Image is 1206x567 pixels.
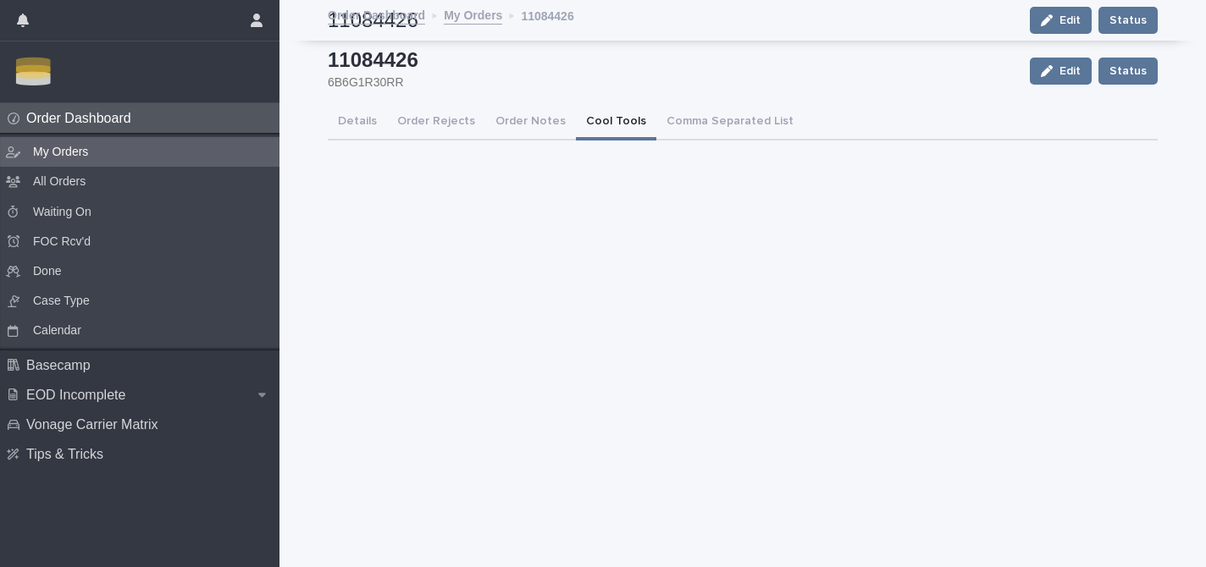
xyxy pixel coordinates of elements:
p: Basecamp [19,357,104,373]
p: Tips & Tricks [19,446,117,462]
p: Vonage Carrier Matrix [19,416,172,432]
a: My Orders [444,3,502,25]
p: Calendar [19,322,95,339]
button: Order Notes [485,105,576,140]
button: Order Rejects [387,105,485,140]
p: 11084426 [328,52,1016,68]
p: 11084426 [521,4,573,25]
p: All Orders [19,173,99,190]
img: Zbn3osBRTqmJoOucoKu4 [14,55,53,89]
a: Order Dashboard [328,3,425,25]
p: Case Type [19,293,103,309]
p: FOC Rcv'd [19,234,104,250]
button: Status [1098,58,1158,85]
button: Edit [1030,58,1092,85]
p: Order Dashboard [19,110,145,126]
button: Details [328,105,387,140]
p: My Orders [19,144,102,160]
button: Comma Separated List [656,105,804,140]
button: Cool Tools [576,105,656,140]
p: Waiting On [19,204,105,220]
span: Status [1109,63,1147,80]
p: EOD Incomplete [19,387,139,403]
span: Edit [1059,65,1081,77]
p: Done [19,263,75,279]
p: 6B6G1R30RR [328,74,1010,91]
